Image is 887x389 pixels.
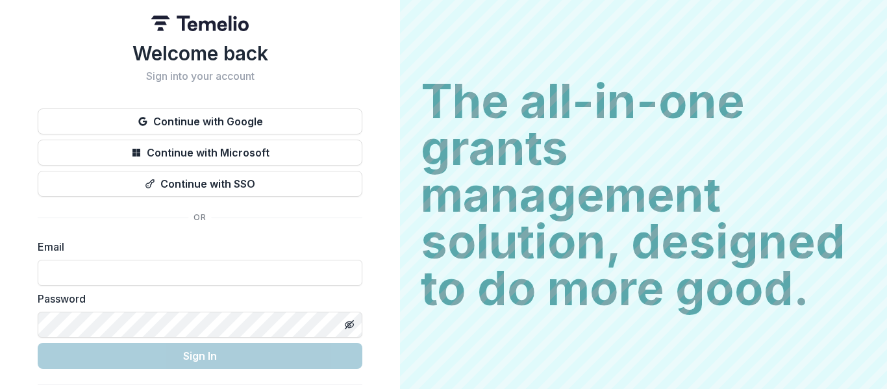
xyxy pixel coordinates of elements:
[38,70,362,82] h2: Sign into your account
[38,140,362,166] button: Continue with Microsoft
[38,291,355,307] label: Password
[38,108,362,134] button: Continue with Google
[38,42,362,65] h1: Welcome back
[151,16,249,31] img: Temelio
[339,314,360,335] button: Toggle password visibility
[38,343,362,369] button: Sign In
[38,171,362,197] button: Continue with SSO
[38,239,355,255] label: Email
